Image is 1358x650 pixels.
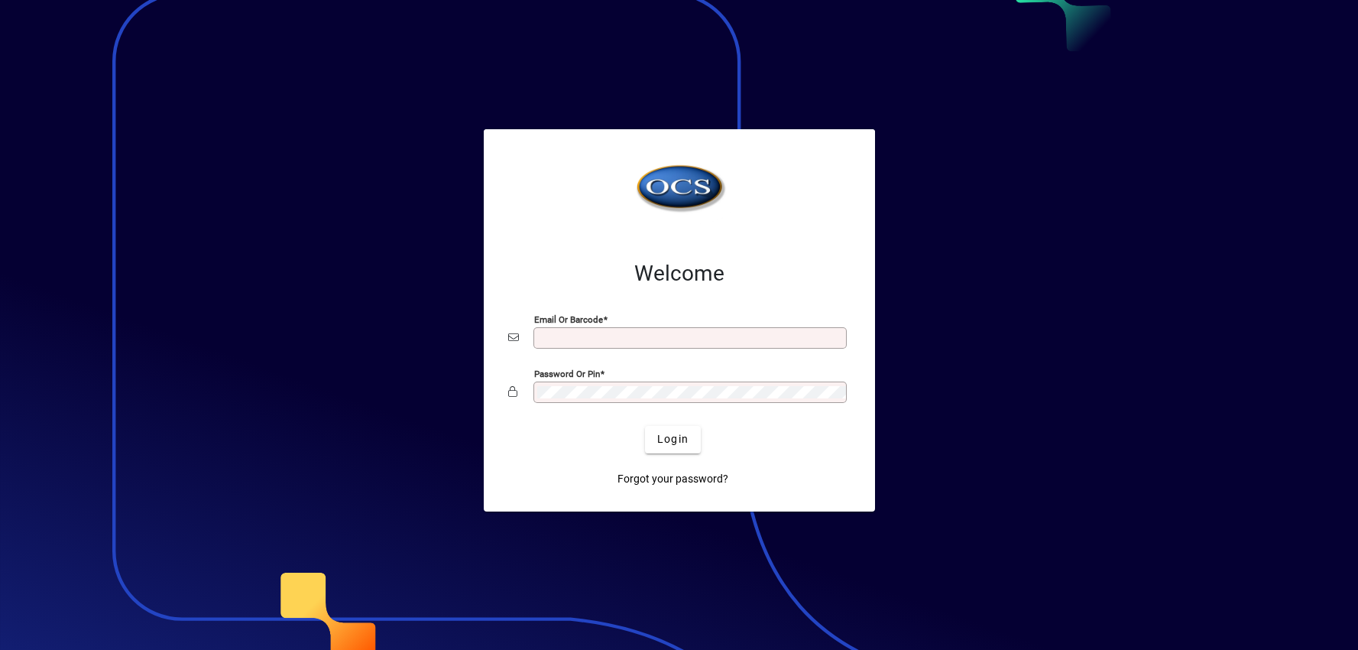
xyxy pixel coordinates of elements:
span: Forgot your password? [617,471,728,487]
mat-label: Password or Pin [534,368,600,379]
span: Login [657,431,689,447]
mat-label: Email or Barcode [534,314,603,324]
h2: Welcome [508,261,851,287]
a: Forgot your password? [611,466,734,493]
button: Login [645,426,701,453]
